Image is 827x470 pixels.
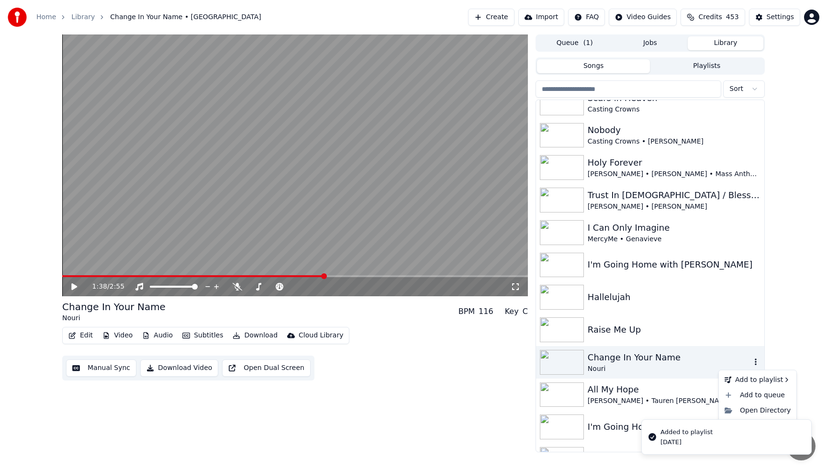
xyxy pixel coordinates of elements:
div: C [523,306,528,317]
div: Settings [767,12,794,22]
div: [PERSON_NAME] • [PERSON_NAME] [588,202,760,212]
div: MercyMe • Genavieve [588,235,760,244]
button: Queue [537,36,613,50]
div: I'm Going Home with [PERSON_NAME] [588,420,760,434]
div: Key [505,306,519,317]
span: 1:38 [92,282,107,291]
button: Import [518,9,564,26]
div: All My Hope [588,383,760,396]
div: 116 [479,306,493,317]
span: ( 1 ) [583,38,593,48]
div: Change In Your Name [62,300,166,313]
img: youka [8,8,27,27]
div: Nobody [588,123,760,137]
div: [DATE] [660,438,713,447]
button: Video [99,329,136,342]
span: 2:55 [110,282,124,291]
div: / [92,282,115,291]
div: I'm Going Home with [PERSON_NAME] [588,258,760,271]
span: Credits [698,12,722,22]
a: Library [71,12,95,22]
div: Change In Your Name [588,351,751,364]
span: Change In Your Name • [GEOGRAPHIC_DATA] [110,12,261,22]
button: Audio [138,329,177,342]
div: Holy Forever [588,156,760,169]
div: Casting Crowns [588,105,760,114]
button: Library [688,36,763,50]
button: Open Dual Screen [222,359,311,377]
button: Credits453 [681,9,745,26]
div: Add to playlist [721,372,794,388]
div: [PERSON_NAME] • Tauren [PERSON_NAME] [588,396,760,406]
div: Added to playlist [660,427,713,437]
button: Playlists [650,59,763,73]
div: Add to queue [721,387,794,403]
button: Songs [537,59,650,73]
button: Create [468,9,514,26]
button: Jobs [613,36,688,50]
a: Home [36,12,56,22]
button: Manual Sync [66,359,136,377]
div: Nouri [62,313,166,323]
span: 453 [726,12,739,22]
div: Raise Me Up [588,323,760,336]
span: Sort [729,84,743,94]
button: Settings [749,9,800,26]
button: Video Guides [609,9,677,26]
button: Subtitles [179,329,227,342]
button: FAQ [568,9,605,26]
div: Open Directory [721,403,794,418]
button: Edit [65,329,97,342]
div: Nouri [588,364,751,374]
button: Download [229,329,281,342]
div: [PERSON_NAME] • [PERSON_NAME] • Mass Anthem • Anthem Worship [588,169,760,179]
div: Cloud Library [299,331,343,340]
nav: breadcrumb [36,12,261,22]
button: Download Video [140,359,218,377]
div: Hallelujah [588,291,760,304]
div: BPM [458,306,475,317]
div: Trust In [DEMOGRAPHIC_DATA] / Blessed Assurance [588,189,760,202]
div: I Can Only Imagine [588,221,760,235]
div: Casting Crowns • [PERSON_NAME] [588,137,760,146]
